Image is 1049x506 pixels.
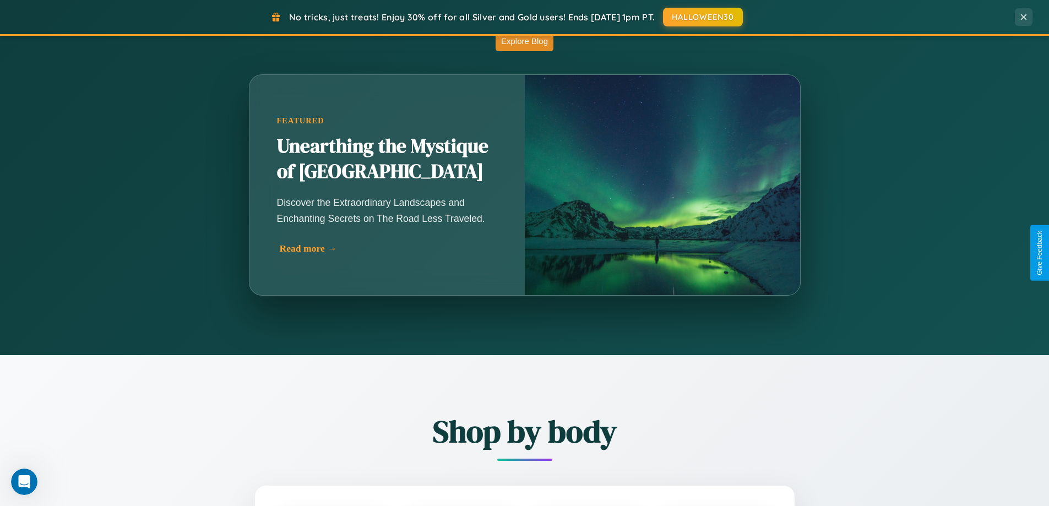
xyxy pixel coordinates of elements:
[277,116,497,126] div: Featured
[496,31,553,51] button: Explore Blog
[1036,231,1043,275] div: Give Feedback
[663,8,743,26] button: HALLOWEEN30
[280,243,500,254] div: Read more →
[194,410,855,453] h2: Shop by body
[289,12,655,23] span: No tricks, just treats! Enjoy 30% off for all Silver and Gold users! Ends [DATE] 1pm PT.
[277,134,497,184] h2: Unearthing the Mystique of [GEOGRAPHIC_DATA]
[11,469,37,495] iframe: Intercom live chat
[277,195,497,226] p: Discover the Extraordinary Landscapes and Enchanting Secrets on The Road Less Traveled.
